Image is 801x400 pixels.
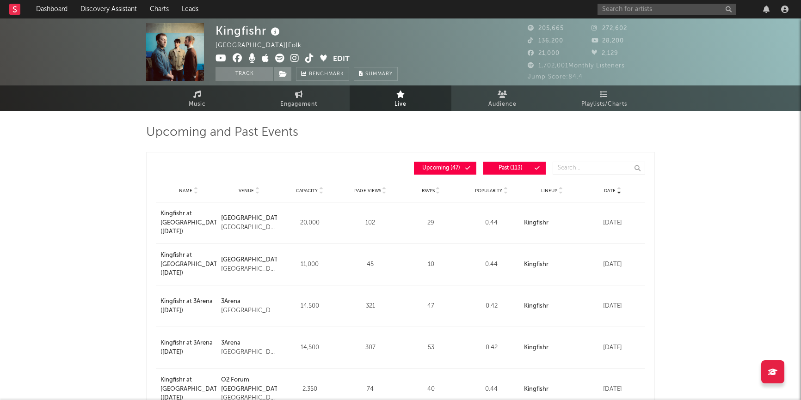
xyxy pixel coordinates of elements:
span: Live [394,99,407,110]
span: Music [189,99,206,110]
div: 45 [342,260,398,269]
div: 0.44 [463,385,519,394]
a: Kingfishr at [GEOGRAPHIC_DATA] ([DATE]) [160,251,216,278]
span: 28,200 [592,38,624,44]
a: [GEOGRAPHIC_DATA] [221,214,277,223]
a: 3Arena [221,297,277,306]
div: [DATE] [585,260,641,269]
span: Name [179,188,192,194]
div: 29 [403,218,459,228]
span: Date [604,188,616,194]
div: 14,500 [282,343,338,352]
a: Kingfishr at [GEOGRAPHIC_DATA] ([DATE]) [160,209,216,236]
a: Kingfishr [524,303,548,309]
a: Kingfishr [524,220,548,226]
span: Audience [488,99,517,110]
input: Search... [553,162,645,175]
div: [GEOGRAPHIC_DATA], [GEOGRAPHIC_DATA] [221,306,277,315]
span: 2,129 [592,50,618,56]
div: [GEOGRAPHIC_DATA], [GEOGRAPHIC_DATA] [221,348,277,357]
div: 321 [342,302,398,311]
span: Capacity [296,188,318,194]
span: Upcoming and Past Events [146,127,298,138]
div: [DATE] [585,385,641,394]
div: 0.42 [463,343,519,352]
button: Past(113) [483,162,546,175]
div: 20,000 [282,218,338,228]
span: Popularity [475,188,502,194]
div: 53 [403,343,459,352]
span: Summary [365,72,393,77]
button: Summary [354,67,398,81]
span: 136,200 [528,38,563,44]
a: Engagement [248,85,350,111]
div: [DATE] [585,302,641,311]
div: 11,000 [282,260,338,269]
a: Kingfishr at 3Arena ([DATE]) [160,297,216,315]
span: Playlists/Charts [581,99,627,110]
div: 74 [342,385,398,394]
span: Upcoming ( 47 ) [420,165,462,171]
button: Track [216,67,273,81]
a: Playlists/Charts [553,85,655,111]
div: [GEOGRAPHIC_DATA], [GEOGRAPHIC_DATA] [221,265,277,274]
div: 0.44 [463,218,519,228]
span: Engagement [280,99,317,110]
span: Venue [239,188,254,194]
span: 272,602 [592,25,627,31]
div: 14,500 [282,302,338,311]
div: 0.44 [463,260,519,269]
div: 47 [403,302,459,311]
span: Past ( 113 ) [489,165,532,171]
a: Kingfishr [524,345,548,351]
span: Jump Score: 84.4 [528,74,583,80]
a: Audience [451,85,553,111]
span: Benchmark [309,69,344,80]
div: [GEOGRAPHIC_DATA] | Folk [216,40,312,51]
input: Search for artists [598,4,736,15]
span: 205,665 [528,25,564,31]
div: [DATE] [585,343,641,352]
a: 3Arena [221,339,277,348]
div: 10 [403,260,459,269]
a: Kingfishr at 3Arena ([DATE]) [160,339,216,357]
span: 21,000 [528,50,560,56]
button: Upcoming(47) [414,162,476,175]
a: [GEOGRAPHIC_DATA] [221,255,277,265]
div: 40 [403,385,459,394]
div: 307 [342,343,398,352]
div: 0.42 [463,302,519,311]
div: [DATE] [585,218,641,228]
a: Benchmark [296,67,349,81]
span: 1,702,001 Monthly Listeners [528,63,625,69]
span: Page Views [354,188,381,194]
span: RSVPs [422,188,435,194]
button: Edit [333,54,350,65]
a: Kingfishr [524,386,548,392]
a: Music [146,85,248,111]
div: 2,350 [282,385,338,394]
div: 102 [342,218,398,228]
span: Lineup [541,188,557,194]
a: Live [350,85,451,111]
a: Kingfishr [524,261,548,267]
div: [GEOGRAPHIC_DATA], [GEOGRAPHIC_DATA] [221,223,277,232]
div: Kingfishr [216,23,282,38]
a: O2 Forum [GEOGRAPHIC_DATA] [221,376,277,394]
